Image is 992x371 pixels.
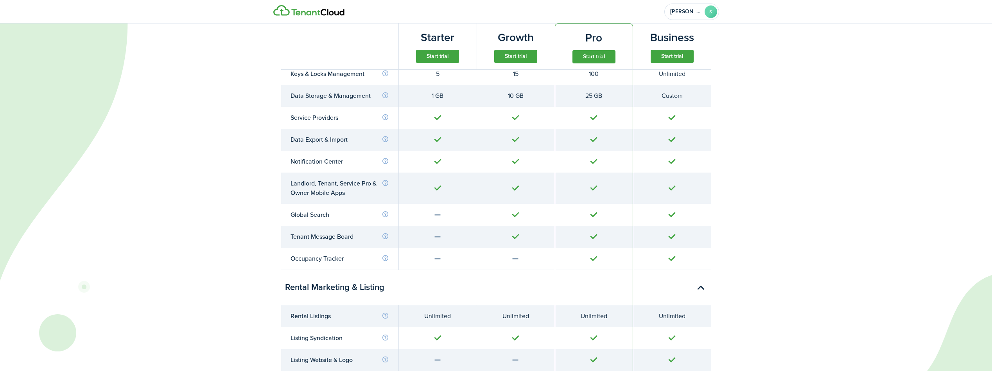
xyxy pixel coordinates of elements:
[670,9,701,14] span: Scott
[650,29,694,46] subscription-pricing-card-title: Business
[291,333,389,343] div: Listing Syndication
[585,30,602,46] subscription-pricing-card-title: Pro
[705,5,717,18] avatar-text: S
[291,312,389,321] div: Rental Listings
[692,279,709,296] button: Toggle accordion
[291,232,389,241] div: Tenant Message Board
[408,69,467,79] div: 5
[416,50,459,63] button: Start trial
[408,91,467,101] div: 1 GB
[281,270,398,305] div: Rental Marketing & Listing
[291,210,389,220] div: Global Search
[565,312,623,321] div: Unlimited
[291,355,389,365] div: Listing Website & Logo
[642,91,702,101] div: Custom
[642,312,702,321] div: Unlimited
[494,50,537,63] button: Start trial
[651,50,694,63] button: Start trial
[273,5,344,16] img: Logo
[291,254,389,263] div: Occupancy Tracker
[565,69,623,79] div: 100
[572,50,615,63] button: Start trial
[291,157,389,166] div: Notification Center
[486,91,545,101] div: 10 GB
[281,41,711,270] table: Toggle accordion
[486,69,545,79] div: 15
[408,312,467,321] div: Unlimited
[486,312,545,321] div: Unlimited
[565,91,623,101] div: 25 GB
[291,135,389,144] div: Data Export & Import
[664,4,719,20] button: Open menu
[291,69,389,79] div: Keys & Locks Management
[421,29,454,46] subscription-pricing-card-title: Starter
[291,179,389,198] div: Landlord, Tenant, Service Pro & Owner Mobile Apps
[642,69,702,79] div: Unlimited
[498,29,534,46] subscription-pricing-card-title: Growth
[291,91,389,101] div: Data Storage & Management
[291,113,389,122] div: Service Providers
